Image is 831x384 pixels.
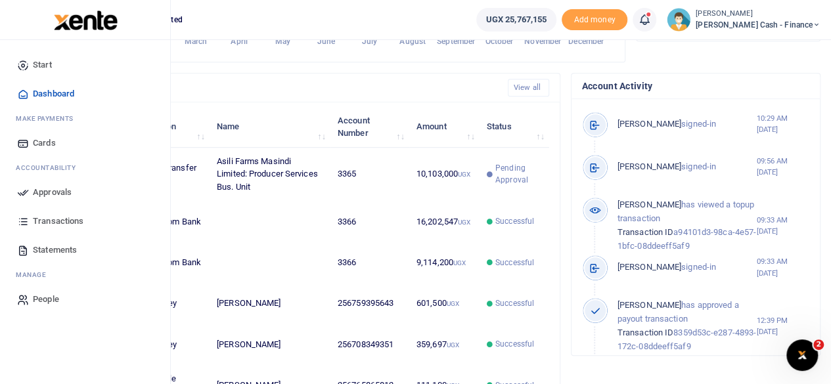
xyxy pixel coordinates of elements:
[11,236,160,265] a: Statements
[618,161,681,171] span: [PERSON_NAME]
[696,19,820,31] span: [PERSON_NAME] Cash - Finance
[486,13,547,26] span: UGX 25,767,155
[618,160,757,174] p: signed-in
[447,300,459,307] small: UGX
[33,293,59,306] span: People
[495,162,542,186] span: Pending Approval
[33,215,83,228] span: Transactions
[447,341,459,349] small: UGX
[813,339,824,350] span: 2
[696,9,820,20] small: [PERSON_NAME]
[471,8,562,32] li: Wallet ballance
[786,339,818,371] iframe: Intercom live chat
[458,171,470,178] small: UGX
[667,8,820,32] a: profile-user [PERSON_NAME] [PERSON_NAME] Cash - Finance
[495,338,534,350] span: Successful
[495,297,534,309] span: Successful
[409,242,480,283] td: 9,114,200
[409,148,480,202] td: 10,103,000
[330,202,409,242] td: 3366
[485,37,514,46] tspan: October
[409,106,480,147] th: Amount: activate to sort column ascending
[618,299,757,353] p: has approved a payout transaction 8359d53c-e287-4893-172c-08ddeeff5af9
[756,156,809,178] small: 09:56 AM [DATE]
[618,227,673,237] span: Transaction ID
[618,300,681,310] span: [PERSON_NAME]
[53,14,118,24] a: logo-small logo-large logo-large
[33,137,56,150] span: Cards
[453,259,466,267] small: UGX
[330,106,409,147] th: Account Number: activate to sort column ascending
[524,37,562,46] tspan: November
[756,113,809,135] small: 10:29 AM [DATE]
[33,87,74,100] span: Dashboard
[275,37,290,46] tspan: May
[756,315,809,337] small: 12:39 PM [DATE]
[22,270,47,280] span: anage
[231,37,248,46] tspan: April
[618,261,757,274] p: signed-in
[210,106,330,147] th: Name: activate to sort column ascending
[562,9,627,31] span: Add money
[22,114,74,123] span: ake Payments
[618,328,673,337] span: Transaction ID
[210,148,330,202] td: Asili Farms Masindi Limited: Producer Services Bus. Unit
[508,79,549,96] a: View all
[11,51,160,79] a: Start
[562,9,627,31] li: Toup your wallet
[409,283,480,324] td: 601,500
[618,200,681,209] span: [PERSON_NAME]
[11,285,160,314] a: People
[33,244,77,257] span: Statements
[756,215,809,237] small: 09:33 AM [DATE]
[11,79,160,108] a: Dashboard
[667,8,690,32] img: profile-user
[409,324,480,365] td: 359,697
[330,148,409,202] td: 3365
[495,215,534,227] span: Successful
[437,37,476,46] tspan: September
[562,14,627,24] a: Add money
[756,256,809,278] small: 09:33 AM [DATE]
[33,186,72,199] span: Approvals
[330,242,409,283] td: 3366
[409,202,480,242] td: 16,202,547
[330,324,409,365] td: 256708349351
[495,257,534,268] span: Successful
[618,119,681,129] span: [PERSON_NAME]
[11,158,160,178] li: Ac
[11,129,160,158] a: Cards
[210,324,330,365] td: [PERSON_NAME]
[582,79,809,93] h4: Account Activity
[458,219,470,226] small: UGX
[568,37,604,46] tspan: December
[480,106,549,147] th: Status: activate to sort column ascending
[11,178,160,207] a: Approvals
[54,11,118,30] img: logo-large
[26,163,76,173] span: countability
[11,207,160,236] a: Transactions
[330,283,409,324] td: 256759395643
[618,117,757,131] p: signed-in
[361,37,376,46] tspan: July
[33,58,52,72] span: Start
[11,108,160,129] li: M
[399,37,426,46] tspan: August
[11,265,160,285] li: M
[185,37,208,46] tspan: March
[210,283,330,324] td: [PERSON_NAME]
[476,8,556,32] a: UGX 25,767,155
[61,81,497,95] h4: Recent Transactions
[618,262,681,272] span: [PERSON_NAME]
[317,37,335,46] tspan: June
[618,198,757,253] p: has viewed a topup transaction a94101d3-98ca-4e57-1bfc-08ddeeff5af9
